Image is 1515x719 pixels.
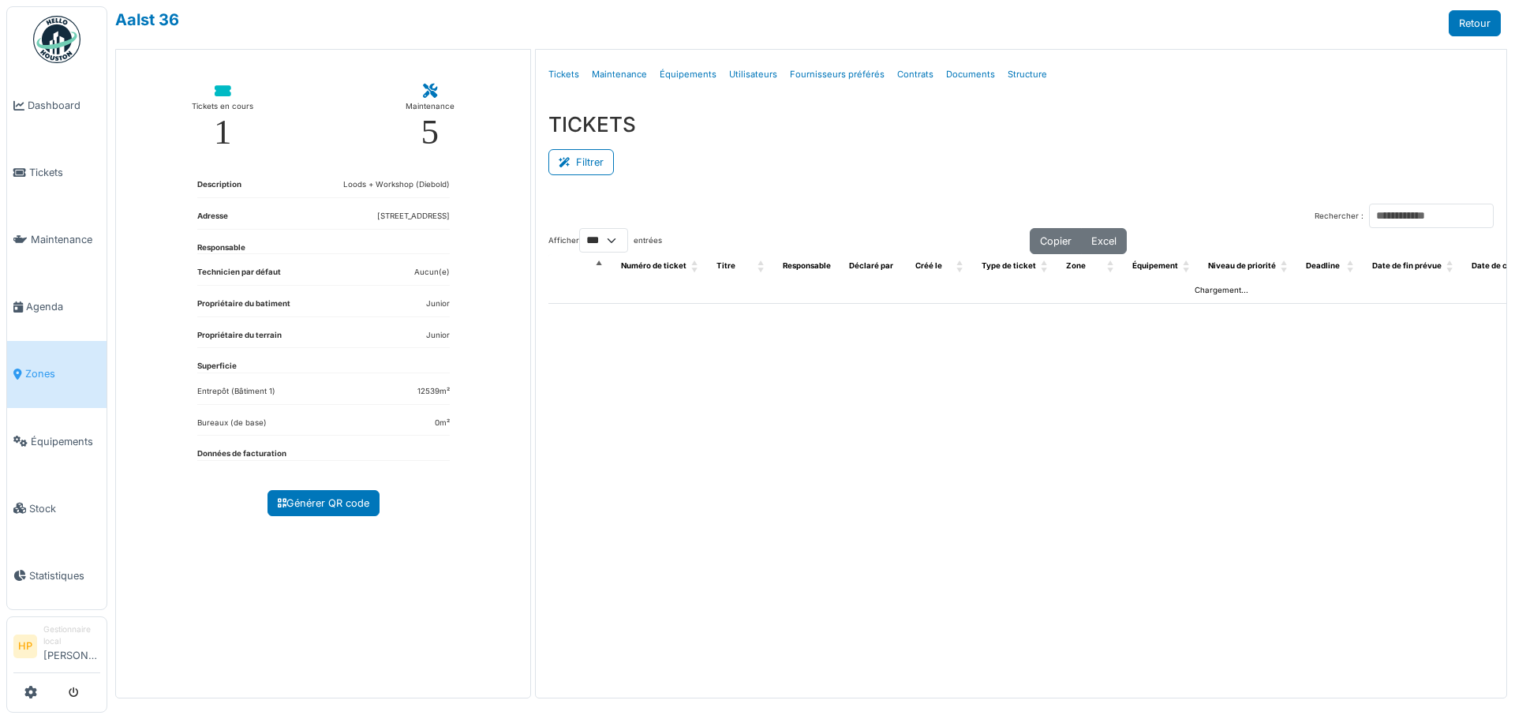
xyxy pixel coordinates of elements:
span: Deadline: Activate to sort [1347,254,1356,279]
button: Excel [1081,228,1127,254]
dd: 0m² [435,418,450,429]
span: Numéro de ticket [621,261,686,270]
span: Agenda [26,299,100,314]
label: Rechercher : [1315,211,1363,223]
dd: Entrepôt (Bâtiment 1) [197,386,275,398]
dt: Adresse [197,211,228,229]
li: [PERSON_NAME] [43,624,100,669]
span: Excel [1091,235,1117,247]
a: Maintenance 5 [393,72,467,163]
span: Zone [1066,261,1086,270]
span: Zones [25,366,100,381]
dd: [STREET_ADDRESS] [377,211,450,223]
a: Équipements [653,56,723,93]
div: 5 [421,114,440,150]
span: Dashboard [28,98,100,113]
span: Statistiques [29,568,100,583]
span: Stock [29,501,100,516]
a: Agenda [7,273,107,340]
a: Zones [7,341,107,408]
button: Copier [1030,228,1082,254]
a: Tickets [542,56,585,93]
a: Aalst 36 [115,10,179,29]
dd: Loods + Workshop (Diebold) [343,179,450,191]
span: Tickets [29,165,100,180]
a: Maintenance [585,56,653,93]
a: Statistiques [7,542,107,609]
span: Niveau de priorité: Activate to sort [1281,254,1290,279]
span: Responsable [783,261,831,270]
span: Date de fin prévue: Activate to sort [1446,254,1456,279]
a: Documents [940,56,1001,93]
dd: Junior [426,330,450,342]
span: Type de ticket: Activate to sort [1041,254,1050,279]
span: Maintenance [31,232,100,247]
dd: 12539m² [417,386,450,398]
div: 1 [214,114,232,150]
dt: Propriétaire du batiment [197,298,290,316]
button: Filtrer [548,149,614,175]
a: Dashboard [7,72,107,139]
span: Titre [716,261,735,270]
span: Copier [1040,235,1072,247]
span: Titre: Activate to sort [757,254,767,279]
span: Équipements [31,434,100,449]
dd: Aucun(e) [414,267,450,279]
a: Fournisseurs préférés [784,56,891,93]
span: Numéro de ticket: Activate to sort [691,254,701,279]
dt: Responsable [197,242,245,254]
dt: Description [197,179,241,197]
dd: Bureaux (de base) [197,418,267,429]
span: Équipement: Activate to sort [1183,254,1192,279]
dd: Junior [426,298,450,310]
dt: Technicien par défaut [197,267,281,285]
dt: Propriétaire du terrain [197,330,282,348]
span: Créé le: Activate to sort [956,254,966,279]
dt: Superficie [197,361,237,373]
span: Deadline [1306,261,1340,270]
label: Afficher entrées [548,228,662,253]
div: Tickets en cours [192,99,253,114]
div: Maintenance [406,99,454,114]
select: Afficherentrées [579,228,628,253]
a: Équipements [7,408,107,475]
a: HP Gestionnaire local[PERSON_NAME] [13,624,100,673]
span: Déclaré par [849,261,893,270]
span: Créé le [915,261,942,270]
a: Maintenance [7,206,107,273]
a: Tickets [7,139,107,206]
img: Badge_color-CXgf-gQk.svg [33,16,80,63]
span: Niveau de priorité [1208,261,1276,270]
li: HP [13,635,37,658]
a: Stock [7,475,107,542]
a: Retour [1449,10,1501,36]
span: Équipement [1132,261,1178,270]
a: Générer QR code [267,490,380,516]
a: Structure [1001,56,1053,93]
dt: Données de facturation [197,448,286,460]
span: Type de ticket [982,261,1036,270]
span: Date de fin prévue [1372,261,1442,270]
a: Utilisateurs [723,56,784,93]
h3: TICKETS [548,112,636,137]
a: Contrats [891,56,940,93]
a: Tickets en cours 1 [179,72,266,163]
span: Zone: Activate to sort [1107,254,1117,279]
div: Gestionnaire local [43,624,100,648]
